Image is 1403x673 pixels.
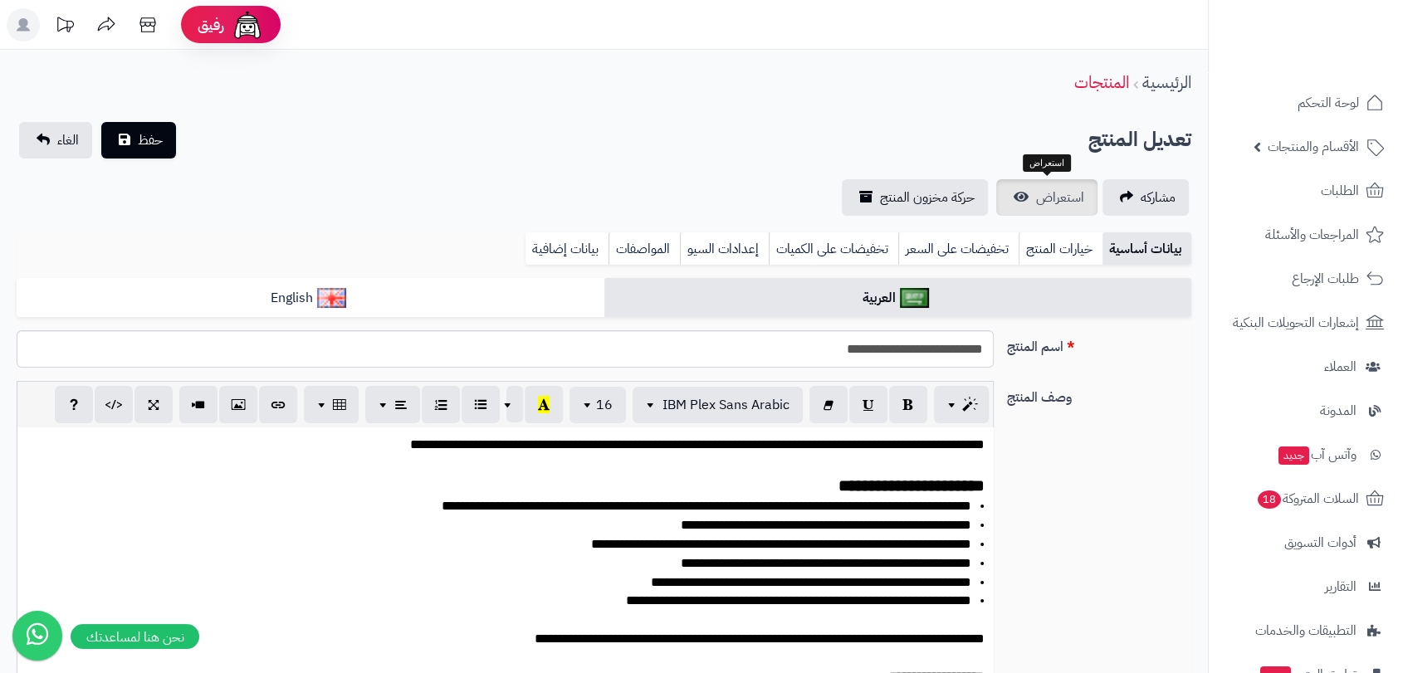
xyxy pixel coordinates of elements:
[596,395,613,415] span: 16
[1219,215,1393,255] a: المراجعات والأسئلة
[898,232,1019,266] a: تخفيضات على السعر
[1019,232,1102,266] a: خيارات المنتج
[1219,171,1393,211] a: الطلبات
[19,122,92,158] a: الغاء
[1277,443,1357,466] span: وآتس آب
[1219,611,1393,651] a: التطبيقات والخدمات
[1321,179,1359,202] span: الطلبات
[1324,355,1357,378] span: العملاء
[1023,154,1071,173] div: استعراض
[1258,490,1281,509] span: 18
[1284,531,1357,554] span: أدوات التسويق
[880,188,975,207] span: حركة مخزون المنتج
[1219,347,1393,387] a: العملاء
[1219,259,1393,299] a: طلبات الإرجاع
[17,278,604,319] a: English
[1268,135,1359,158] span: الأقسام والمنتجات
[198,15,224,35] span: رفيق
[1102,179,1189,216] a: مشاركه
[633,387,803,423] button: IBM Plex Sans Arabic
[44,8,86,46] a: تحديثات المنصة
[1219,479,1393,519] a: السلات المتروكة18
[1142,70,1191,95] a: الرئيسية
[609,232,680,266] a: المواصفات
[570,387,626,423] button: 16
[101,122,176,158] button: حفظ
[842,179,988,216] a: حركة مخزون المنتج
[1219,523,1393,563] a: أدوات التسويق
[1141,188,1176,207] span: مشاركه
[662,395,789,415] span: IBM Plex Sans Arabic
[1255,619,1357,642] span: التطبيقات والخدمات
[1000,330,1199,357] label: اسم المنتج
[1233,311,1359,334] span: إشعارات التحويلات البنكية
[996,179,1097,216] a: استعراض
[1219,435,1393,475] a: وآتس آبجديد
[1074,70,1129,95] a: المنتجات
[1036,188,1084,207] span: استعراض
[900,288,929,308] img: العربية
[1320,399,1357,422] span: المدونة
[1000,381,1199,407] label: وصف المنتج
[1325,575,1357,598] span: التقارير
[526,232,609,266] a: بيانات إضافية
[1102,232,1191,266] a: بيانات أساسية
[1298,91,1359,115] span: لوحة التحكم
[1265,223,1359,246] span: المراجعات والأسئلة
[1219,567,1393,607] a: التقارير
[317,288,346,308] img: English
[1292,267,1359,290] span: طلبات الإرجاع
[57,130,79,150] span: الغاء
[769,232,898,266] a: تخفيضات على الكميات
[680,232,769,266] a: إعدادات السيو
[231,8,264,41] img: ai-face.png
[1219,83,1393,123] a: لوحة التحكم
[1219,303,1393,343] a: إشعارات التحويلات البنكية
[138,130,163,150] span: حفظ
[1219,391,1393,431] a: المدونة
[604,278,1192,319] a: العربية
[1256,487,1359,510] span: السلات المتروكة
[1278,446,1309,465] span: جديد
[1088,123,1191,157] h2: تعديل المنتج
